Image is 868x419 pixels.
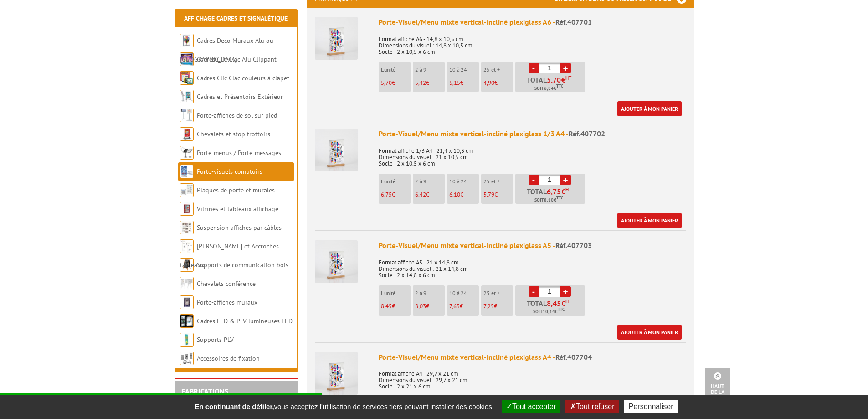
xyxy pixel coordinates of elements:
a: - [529,286,539,297]
img: Cimaises et Accroches tableaux [180,239,194,253]
span: 6,75 [547,188,561,195]
span: € [561,76,565,83]
a: [PERSON_NAME] et Accroches tableaux [180,242,279,269]
img: Cadres et Présentoirs Extérieur [180,90,194,103]
a: Ajouter à mon panier [617,325,682,340]
img: Porte-affiches muraux [180,295,194,309]
a: - [529,63,539,73]
p: 2 à 9 [415,67,445,73]
p: € [483,303,513,310]
p: L'unité [381,178,411,185]
p: Total [518,300,585,316]
img: Porte-Visuel/Menu mixte vertical-incliné plexiglass A6 [315,17,358,60]
span: 8,10 [544,197,554,204]
sup: HT [565,75,571,81]
p: € [415,191,445,198]
div: Porte-Visuel/Menu mixte vertical-incliné plexiglass A6 - [379,17,686,27]
img: Cadres LED & PLV lumineuses LED [180,314,194,328]
span: 10,14 [543,308,555,316]
p: € [381,191,411,198]
span: 4,90 [483,79,494,87]
a: Cadres Clic-Clac couleurs à clapet [197,74,289,82]
span: Réf.407703 [555,241,592,250]
span: 5,79 [483,191,494,198]
p: 2 à 9 [415,290,445,296]
a: Cadres et Présentoirs Extérieur [197,93,283,101]
span: 5,70 [381,79,392,87]
p: Format affiche A5 - 21 x 14,8 cm Dimensions du visuel : 21 x 14,8 cm Socle : 2 x 14,8 x 6 cm [379,253,686,279]
p: 25 et + [483,290,513,296]
span: 5,70 [547,76,561,83]
p: 10 à 24 [449,178,479,185]
p: € [449,303,479,310]
span: 6,84 [544,85,554,92]
p: € [449,80,479,86]
button: Tout accepter [502,400,560,413]
img: Supports PLV [180,333,194,347]
a: + [560,286,571,297]
a: Vitrines et tableaux affichage [197,205,278,213]
button: Personnaliser (fenêtre modale) [624,400,678,413]
span: 7,25 [483,302,494,310]
p: Format affiche 1/3 A4 - 21,4 x 10,3 cm Dimensions du visuel : 21 x 10,5 cm Socle : 2 x 10,5 x 6 cm [379,141,686,167]
span: Réf.407701 [555,17,592,26]
img: Porte-Visuel/Menu mixte vertical-incliné plexiglass 1/3 A4 [315,129,358,171]
span: 8,45 [547,300,561,307]
a: + [560,175,571,185]
img: Chevalets conférence [180,277,194,290]
a: Porte-visuels comptoirs [197,167,262,176]
span: Soit € [534,85,563,92]
sup: HT [565,298,571,305]
span: 8,45 [381,302,392,310]
a: Porte-menus / Porte-messages [197,149,281,157]
sup: TTC [556,195,563,200]
sup: TTC [558,307,565,312]
img: Porte-Visuel/Menu mixte vertical-incliné plexiglass A5 [315,240,358,283]
span: € [561,300,565,307]
p: 2 à 9 [415,178,445,185]
span: € [561,188,565,195]
img: Cadres Deco Muraux Alu ou Bois [180,34,194,47]
p: € [483,191,513,198]
p: Format affiche A6 - 14,8 x 10,5 cm Dimensions du visuel : 14,8 x 10,5 cm Socle : 2 x 10,5 x 6 cm [379,30,686,55]
sup: TTC [556,83,563,88]
p: € [381,80,411,86]
p: 25 et + [483,67,513,73]
div: Porte-Visuel/Menu mixte vertical-incliné plexiglass A4 - [379,352,686,362]
p: 25 et + [483,178,513,185]
p: Total [518,76,585,92]
p: Format affiche A4 - 29,7 x 21 cm Dimensions du visuel : 29,7 x 21 cm Socle : 2 x 21 x 6 cm [379,364,686,390]
span: 8,03 [415,302,426,310]
p: € [449,191,479,198]
a: Chevalets et stop trottoirs [197,130,270,138]
a: Haut de la page [705,368,730,405]
a: Chevalets conférence [197,279,256,288]
img: Porte-affiches de sol sur pied [180,109,194,122]
a: + [560,63,571,73]
img: Vitrines et tableaux affichage [180,202,194,216]
a: Porte-affiches de sol sur pied [197,111,277,119]
span: Soit € [533,308,565,316]
p: € [483,80,513,86]
span: 6,10 [449,191,460,198]
span: Réf.407704 [555,352,592,362]
span: 6,42 [415,191,426,198]
img: Cadres Clic-Clac couleurs à clapet [180,71,194,85]
a: Supports de communication bois [197,261,288,269]
img: Suspension affiches par câbles [180,221,194,234]
a: Supports PLV [197,336,234,344]
div: Porte-Visuel/Menu mixte vertical-incliné plexiglass A5 - [379,240,686,251]
a: Suspension affiches par câbles [197,223,282,232]
span: Soit € [534,197,563,204]
span: 5,42 [415,79,426,87]
span: 6,75 [381,191,392,198]
a: Ajouter à mon panier [617,101,682,116]
p: L'unité [381,67,411,73]
img: Plaques de porte et murales [180,183,194,197]
span: 7,63 [449,302,460,310]
a: Porte-affiches muraux [197,298,257,306]
img: Porte-visuels comptoirs [180,165,194,178]
a: Cadres Clic-Clac Alu Clippant [197,55,277,63]
p: € [381,303,411,310]
sup: HT [565,186,571,193]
